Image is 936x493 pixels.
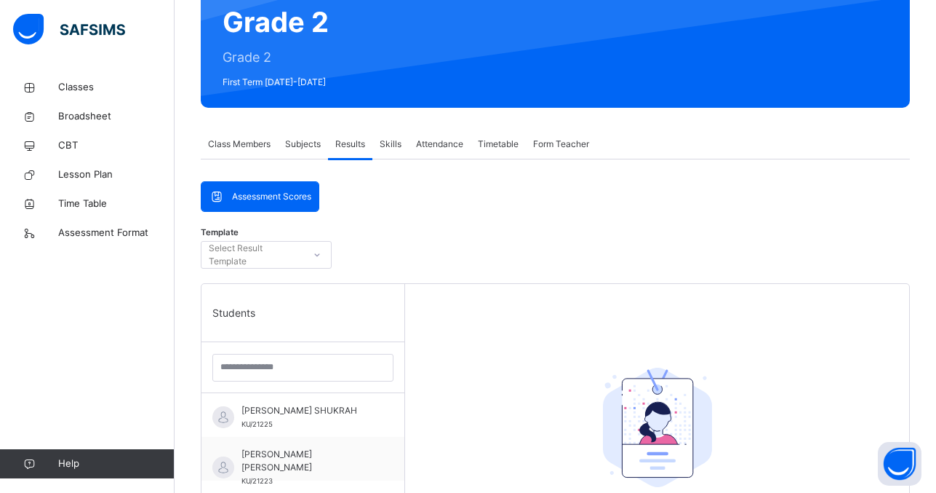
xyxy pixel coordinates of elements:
span: Class Members [208,138,271,151]
span: Students [212,305,255,320]
span: Results [335,138,365,151]
div: Select Result Template [209,241,302,269]
span: Broadsheet [58,109,175,124]
button: Open asap [878,442,921,486]
span: Skills [380,138,401,151]
span: Timetable [478,138,519,151]
span: Template [201,226,239,239]
img: safsims [13,14,125,44]
span: Help [58,457,174,471]
span: CBT [58,138,175,153]
span: Lesson Plan [58,167,175,182]
span: KU/21223 [241,477,273,485]
span: [PERSON_NAME] [PERSON_NAME] [241,448,372,474]
img: student.207b5acb3037b72b59086e8b1a17b1d0.svg [603,368,712,487]
span: Form Teacher [533,138,589,151]
span: Assessment Scores [232,190,311,203]
span: Classes [58,80,175,95]
img: default.svg [212,457,234,478]
div: Select a Student [527,331,788,360]
span: KU/21225 [241,420,273,428]
span: Time Table [58,197,175,211]
img: default.svg [212,406,234,428]
span: Assessment Format [58,226,175,240]
span: [PERSON_NAME] SHUKRAH [241,404,372,417]
span: Attendance [416,138,463,151]
span: Subjects [285,138,321,151]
